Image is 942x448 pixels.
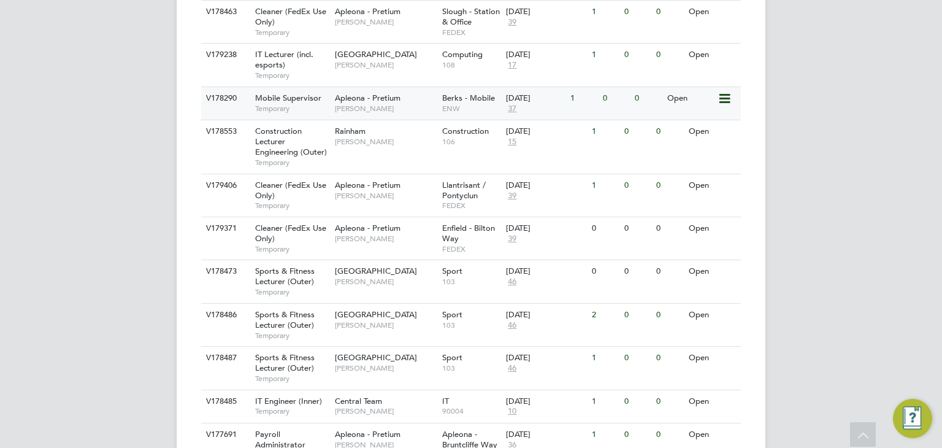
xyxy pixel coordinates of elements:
span: Temporary [255,287,329,297]
div: V178553 [203,120,246,143]
div: 1 [567,87,599,110]
span: Cleaner (FedEx Use Only) [255,223,326,244]
div: 0 [653,120,685,143]
span: [GEOGRAPHIC_DATA] [335,266,417,276]
div: 1 [589,120,621,143]
span: FEDEX [442,244,500,254]
div: 1 [589,423,621,446]
span: Temporary [255,406,329,416]
span: 39 [506,191,518,201]
div: V179238 [203,44,246,66]
span: Temporary [255,158,329,168]
div: 0 [653,260,685,283]
span: Rainham [335,126,366,136]
span: Sports & Fitness Lecturer (Outer) [255,352,315,373]
span: 103 [442,320,500,330]
div: Open [686,260,739,283]
div: Open [686,174,739,197]
span: [GEOGRAPHIC_DATA] [335,352,417,363]
span: [PERSON_NAME] [335,137,436,147]
span: ENW [442,104,500,114]
div: Open [686,304,739,326]
div: Open [686,347,739,369]
span: 108 [442,60,500,70]
div: V179406 [203,174,246,197]
span: [PERSON_NAME] [335,104,436,114]
div: 0 [621,44,653,66]
div: [DATE] [506,310,586,320]
span: Temporary [255,71,329,80]
span: 46 [506,320,518,331]
span: [PERSON_NAME] [335,60,436,70]
div: 0 [632,87,664,110]
span: Apleona - Pretium [335,429,400,439]
div: 1 [589,390,621,413]
span: [GEOGRAPHIC_DATA] [335,309,417,320]
span: 90004 [442,406,500,416]
div: [DATE] [506,223,586,234]
span: Enfield - Bilton Way [442,223,495,244]
div: V179371 [203,217,246,240]
div: [DATE] [506,430,586,440]
span: [PERSON_NAME] [335,17,436,27]
div: 0 [653,217,685,240]
div: Open [664,87,718,110]
div: 0 [653,44,685,66]
span: Sport [442,266,462,276]
span: [PERSON_NAME] [335,320,436,330]
div: 0 [621,390,653,413]
span: FEDEX [442,201,500,210]
span: Sports & Fitness Lecturer (Outer) [255,309,315,330]
span: [PERSON_NAME] [335,234,436,244]
div: 0 [600,87,632,110]
div: [DATE] [506,353,586,363]
div: [DATE] [506,266,586,277]
div: 1 [589,347,621,369]
span: 39 [506,17,518,28]
span: Slough - Station & Office [442,6,500,27]
span: Apleona - Pretium [335,93,400,103]
div: [DATE] [506,50,586,60]
div: 0 [653,174,685,197]
div: [DATE] [506,180,586,191]
span: Cleaner (FedEx Use Only) [255,6,326,27]
span: 103 [442,277,500,287]
div: 1 [589,44,621,66]
div: 1 [589,1,621,23]
span: FEDEX [442,28,500,37]
div: Open [686,120,739,143]
div: 0 [589,217,621,240]
div: 0 [653,423,685,446]
span: Temporary [255,201,329,210]
div: V178485 [203,390,246,413]
span: 46 [506,277,518,287]
div: Open [686,217,739,240]
div: 1 [589,174,621,197]
div: [DATE] [506,93,564,104]
div: 0 [621,174,653,197]
span: Apleona - Pretium [335,223,400,233]
span: Temporary [255,104,329,114]
span: Sports & Fitness Lecturer (Outer) [255,266,315,287]
span: Temporary [255,331,329,341]
span: 10 [506,406,518,417]
div: 0 [621,260,653,283]
div: 0 [621,1,653,23]
span: Cleaner (FedEx Use Only) [255,180,326,201]
span: Apleona - Pretium [335,180,400,190]
span: Sport [442,352,462,363]
div: Open [686,1,739,23]
div: 0 [621,423,653,446]
div: 2 [589,304,621,326]
span: Apleona - Pretium [335,6,400,17]
span: IT [442,396,449,406]
span: Temporary [255,374,329,384]
span: Sport [442,309,462,320]
span: IT Lecturer (incl. esports) [255,49,313,70]
div: Open [686,390,739,413]
span: 103 [442,363,500,373]
span: [PERSON_NAME] [335,191,436,201]
div: V178463 [203,1,246,23]
div: V178486 [203,304,246,326]
span: [PERSON_NAME] [335,406,436,416]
